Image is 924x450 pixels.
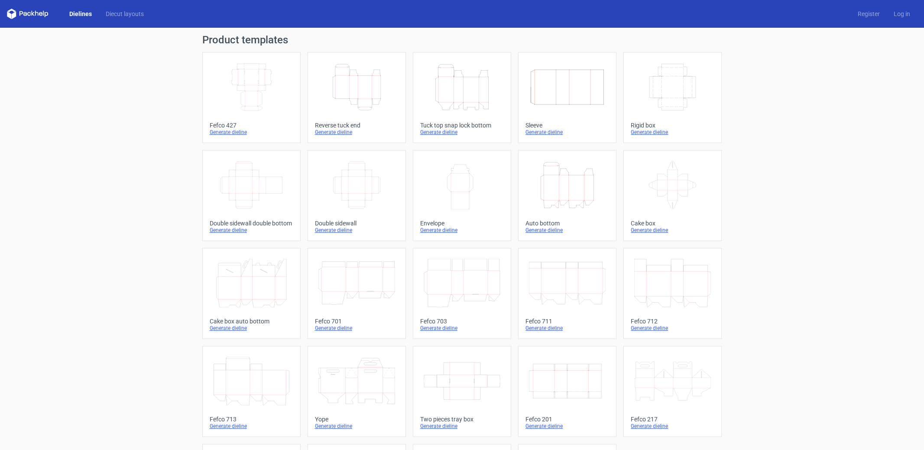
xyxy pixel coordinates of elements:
div: Yope [315,416,399,423]
a: Cake boxGenerate dieline [623,150,722,241]
div: Fefco 217 [631,416,714,423]
div: Generate dieline [631,423,714,430]
div: Fefco 701 [315,318,399,325]
div: Generate dieline [525,325,609,332]
div: Cake box auto bottom [210,318,293,325]
a: Tuck top snap lock bottomGenerate dieline [413,52,511,143]
div: Generate dieline [315,227,399,234]
a: Double sidewallGenerate dieline [308,150,406,241]
div: Double sidewall double bottom [210,220,293,227]
a: Rigid boxGenerate dieline [623,52,722,143]
div: Generate dieline [210,227,293,234]
div: Generate dieline [210,129,293,136]
a: Double sidewall double bottomGenerate dieline [202,150,301,241]
div: Fefco 713 [210,416,293,423]
a: Register [851,10,887,18]
div: Generate dieline [420,325,504,332]
div: Sleeve [525,122,609,129]
div: Generate dieline [315,423,399,430]
a: Log in [887,10,917,18]
div: Generate dieline [525,423,609,430]
div: Two pieces tray box [420,416,504,423]
div: Rigid box [631,122,714,129]
div: Fefco 711 [525,318,609,325]
a: Two pieces tray boxGenerate dieline [413,346,511,437]
div: Reverse tuck end [315,122,399,129]
div: Double sidewall [315,220,399,227]
div: Generate dieline [525,129,609,136]
div: Fefco 201 [525,416,609,423]
div: Generate dieline [525,227,609,234]
div: Fefco 712 [631,318,714,325]
a: EnvelopeGenerate dieline [413,150,511,241]
a: Auto bottomGenerate dieline [518,150,616,241]
a: Fefco 217Generate dieline [623,346,722,437]
div: Fefco 703 [420,318,504,325]
div: Generate dieline [315,325,399,332]
a: Fefco 703Generate dieline [413,248,511,339]
a: Fefco 427Generate dieline [202,52,301,143]
a: YopeGenerate dieline [308,346,406,437]
div: Generate dieline [420,129,504,136]
div: Generate dieline [631,129,714,136]
a: Reverse tuck endGenerate dieline [308,52,406,143]
a: Cake box auto bottomGenerate dieline [202,248,301,339]
div: Generate dieline [631,325,714,332]
div: Generate dieline [210,325,293,332]
div: Cake box [631,220,714,227]
div: Generate dieline [315,129,399,136]
div: Envelope [420,220,504,227]
a: Fefco 712Generate dieline [623,248,722,339]
div: Generate dieline [420,227,504,234]
div: Generate dieline [631,227,714,234]
div: Generate dieline [210,423,293,430]
a: Fefco 713Generate dieline [202,346,301,437]
a: Fefco 701Generate dieline [308,248,406,339]
div: Fefco 427 [210,122,293,129]
a: Fefco 201Generate dieline [518,346,616,437]
a: Diecut layouts [99,10,151,18]
div: Generate dieline [420,423,504,430]
a: SleeveGenerate dieline [518,52,616,143]
a: Fefco 711Generate dieline [518,248,616,339]
h1: Product templates [202,35,722,45]
div: Auto bottom [525,220,609,227]
div: Tuck top snap lock bottom [420,122,504,129]
a: Dielines [62,10,99,18]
